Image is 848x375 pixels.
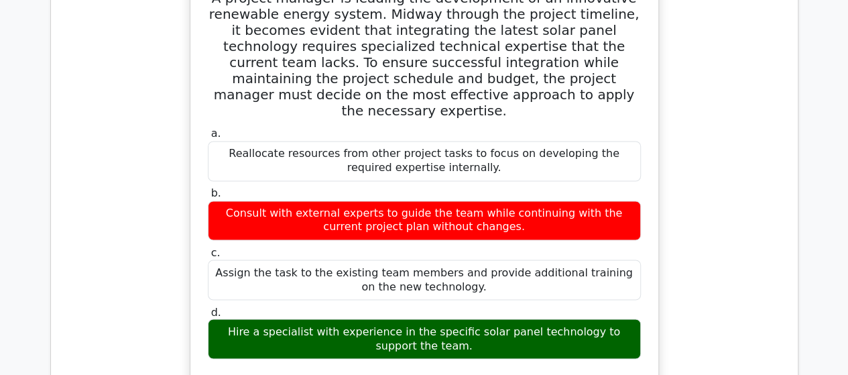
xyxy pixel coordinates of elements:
div: Reallocate resources from other project tasks to focus on developing the required expertise inter... [208,141,641,181]
span: b. [211,186,221,199]
div: Hire a specialist with experience in the specific solar panel technology to support the team. [208,319,641,359]
span: c. [211,246,221,258]
span: d. [211,305,221,318]
div: Assign the task to the existing team members and provide additional training on the new technology. [208,260,641,300]
span: a. [211,127,221,140]
div: Consult with external experts to guide the team while continuing with the current project plan wi... [208,201,641,241]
